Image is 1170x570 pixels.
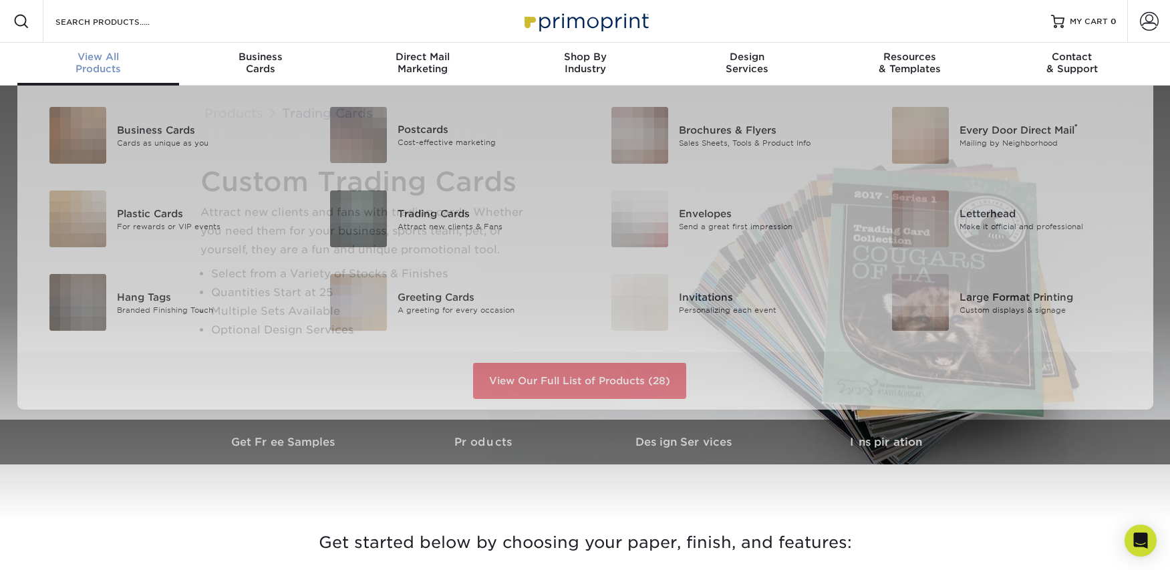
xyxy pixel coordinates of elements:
div: Send a great first impression [679,221,856,232]
div: Invitations [679,289,856,304]
img: Large Format Printing [892,274,949,331]
sup: ® [1074,122,1078,132]
div: Cost-effective marketing [398,137,575,148]
a: Hang Tags Hang Tags Branded Finishing Touch [33,269,295,336]
a: Every Door Direct Mail Every Door Direct Mail® Mailing by Neighborhood [876,102,1137,169]
a: Business Cards Business Cards Cards as unique as you [33,102,295,169]
img: Invitations [611,274,668,331]
a: Greeting Cards Greeting Cards A greeting for every occasion [314,269,575,336]
img: Every Door Direct Mail [892,107,949,164]
div: Cards [179,51,341,75]
a: DesignServices [666,43,829,86]
div: Brochures & Flyers [679,122,856,137]
div: Personalizing each event [679,304,856,315]
img: Envelopes [611,190,668,247]
span: Resources [829,51,991,63]
div: Greeting Cards [398,289,575,304]
span: Contact [991,51,1153,63]
div: Envelopes [679,206,856,221]
div: Every Door Direct Mail [960,122,1137,137]
div: Mailing by Neighborhood [960,137,1137,148]
div: & Templates [829,51,991,75]
a: Direct MailMarketing [341,43,504,86]
div: Plastic Cards [117,206,294,221]
div: Open Intercom Messenger [1125,525,1157,557]
a: Resources& Templates [829,43,991,86]
img: Business Cards [49,107,106,164]
div: Large Format Printing [960,289,1137,304]
div: A greeting for every occasion [398,304,575,315]
img: Greeting Cards [330,274,387,331]
span: Design [666,51,829,63]
input: SEARCH PRODUCTS..... [54,13,184,29]
a: View Our Full List of Products (28) [473,363,686,399]
a: Trading Cards Trading Cards Attract new clients & Fans [314,185,575,253]
div: Marketing [341,51,504,75]
a: Large Format Printing Large Format Printing Custom displays & signage [876,269,1137,336]
img: Letterhead [892,190,949,247]
span: Direct Mail [341,51,504,63]
a: Letterhead Letterhead Make it official and professional [876,185,1137,253]
div: & Support [991,51,1153,75]
a: Invitations Invitations Personalizing each event [595,269,857,336]
a: Plastic Cards Plastic Cards For rewards or VIP events [33,185,295,253]
a: Postcards Postcards Cost-effective marketing [314,102,575,168]
span: MY CART [1070,16,1108,27]
div: Sales Sheets, Tools & Product Info [679,137,856,148]
div: Cards as unique as you [117,137,294,148]
div: Industry [504,51,666,75]
div: Make it official and professional [960,221,1137,232]
img: Trading Cards [330,190,387,247]
span: Business [179,51,341,63]
img: Plastic Cards [49,190,106,247]
span: Shop By [504,51,666,63]
div: Products [17,51,180,75]
a: Contact& Support [991,43,1153,86]
div: Postcards [398,122,575,137]
img: Brochures & Flyers [611,107,668,164]
div: For rewards or VIP events [117,221,294,232]
a: View AllProducts [17,43,180,86]
img: Hang Tags [49,274,106,331]
span: View All [17,51,180,63]
div: Hang Tags [117,289,294,304]
div: Business Cards [117,122,294,137]
div: Attract new clients & Fans [398,221,575,232]
a: BusinessCards [179,43,341,86]
a: Envelopes Envelopes Send a great first impression [595,185,857,253]
div: Custom displays & signage [960,304,1137,315]
img: Postcards [330,107,387,163]
span: 0 [1111,17,1117,26]
div: Services [666,51,829,75]
img: Primoprint [519,7,652,35]
div: Branded Finishing Touch [117,304,294,315]
div: Letterhead [960,206,1137,221]
a: Shop ByIndustry [504,43,666,86]
a: Brochures & Flyers Brochures & Flyers Sales Sheets, Tools & Product Info [595,102,857,169]
div: Trading Cards [398,206,575,221]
